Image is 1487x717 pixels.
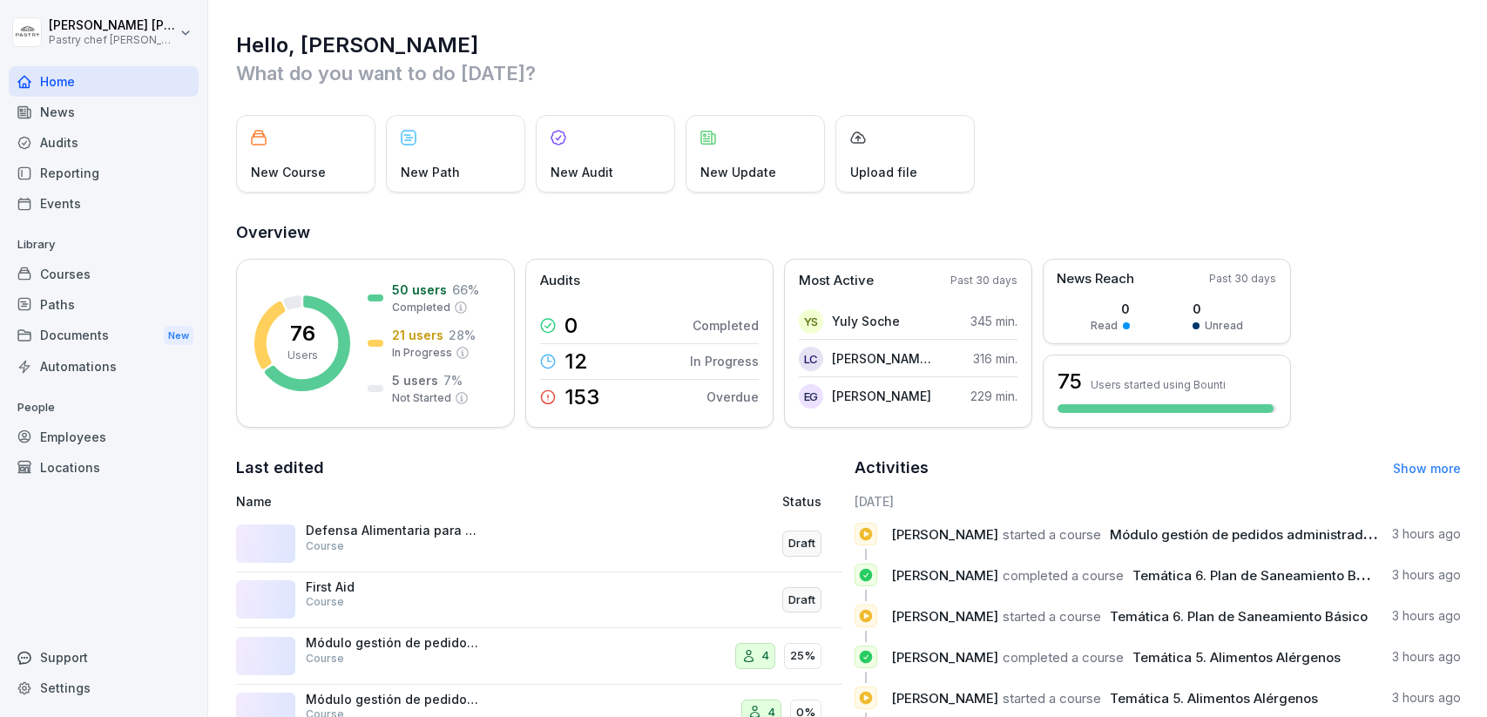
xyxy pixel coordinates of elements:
[690,352,759,370] p: In Progress
[306,692,480,707] p: Módulo gestión de pedidos alistador
[551,163,613,181] p: New Audit
[236,572,842,629] a: First AidCourseDraft
[1392,689,1461,707] p: 3 hours ago
[401,163,460,181] p: New Path
[236,456,842,480] h2: Last edited
[799,309,823,334] div: YS
[392,281,447,299] p: 50 users
[891,690,998,707] span: [PERSON_NAME]
[164,326,193,346] div: New
[970,387,1017,405] p: 229 min.
[1110,526,1376,543] span: Módulo gestión de pedidos administrador
[1091,300,1130,318] p: 0
[891,649,998,666] span: [PERSON_NAME]
[392,371,438,389] p: 5 users
[9,320,199,352] div: Documents
[1392,607,1461,625] p: 3 hours ago
[306,579,480,595] p: First Aid
[1003,526,1101,543] span: started a course
[9,642,199,673] div: Support
[564,387,599,408] p: 153
[392,326,443,344] p: 21 users
[306,538,344,554] p: Course
[788,592,815,609] p: Draft
[782,492,821,511] p: Status
[855,492,1461,511] h6: [DATE]
[1205,318,1243,334] p: Unread
[9,188,199,219] a: Events
[236,59,1461,87] p: What do you want to do [DATE]?
[1003,567,1124,584] span: completed a course
[306,635,480,651] p: Módulo gestión de pedidos administrador
[9,158,199,188] a: Reporting
[9,351,199,382] a: Automations
[1003,608,1101,625] span: started a course
[891,567,998,584] span: [PERSON_NAME]
[1003,649,1124,666] span: completed a course
[855,456,929,480] h2: Activities
[236,492,612,511] p: Name
[1110,608,1368,625] span: Temática 6. Plan de Saneamiento Básico
[49,34,176,46] p: Pastry chef [PERSON_NAME] y Cocina gourmet
[9,452,199,483] div: Locations
[1058,367,1082,396] h3: 75
[251,163,326,181] p: New Course
[693,316,759,335] p: Completed
[9,673,199,703] a: Settings
[832,387,931,405] p: [PERSON_NAME]
[49,18,176,33] p: [PERSON_NAME] [PERSON_NAME]
[236,220,1461,245] h2: Overview
[1110,690,1318,707] span: Temática 5. Alimentos Alérgenos
[564,351,588,372] p: 12
[891,608,998,625] span: [PERSON_NAME]
[799,347,823,371] div: LC
[1057,269,1134,289] p: News Reach
[443,371,463,389] p: 7 %
[9,259,199,289] a: Courses
[9,422,199,452] a: Employees
[973,349,1017,368] p: 316 min.
[9,66,199,97] a: Home
[832,349,932,368] p: [PERSON_NAME] [PERSON_NAME]
[1392,566,1461,584] p: 3 hours ago
[799,271,874,291] p: Most Active
[970,312,1017,330] p: 345 min.
[1132,649,1341,666] span: Temática 5. Alimentos Alérgenos
[236,628,842,685] a: Módulo gestión de pedidos administradorCourse425%
[306,651,344,666] p: Course
[290,323,315,344] p: 76
[236,31,1461,59] h1: Hello, [PERSON_NAME]
[9,127,199,158] a: Audits
[452,281,479,299] p: 66 %
[1392,648,1461,666] p: 3 hours ago
[891,526,998,543] span: [PERSON_NAME]
[788,535,815,552] p: Draft
[9,97,199,127] a: News
[287,348,318,363] p: Users
[9,394,199,422] p: People
[1091,318,1118,334] p: Read
[392,300,450,315] p: Completed
[1392,525,1461,543] p: 3 hours ago
[392,390,451,406] p: Not Started
[950,273,1017,288] p: Past 30 days
[564,315,578,336] p: 0
[832,312,900,330] p: Yuly Soche
[392,345,452,361] p: In Progress
[449,326,476,344] p: 28 %
[9,320,199,352] a: DocumentsNew
[850,163,917,181] p: Upload file
[306,523,480,538] p: Defensa Alimentaria para Operarios de Producción
[790,647,815,665] p: 25%
[9,289,199,320] a: Paths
